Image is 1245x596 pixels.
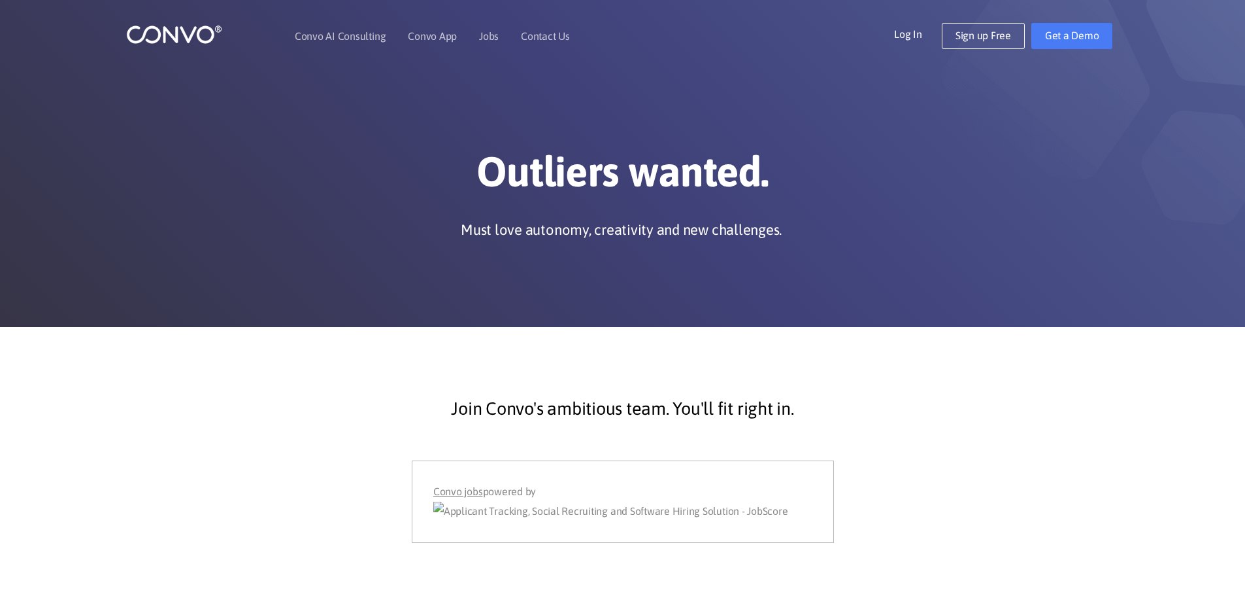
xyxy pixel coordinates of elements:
[479,31,499,41] a: Jobs
[1031,23,1113,49] a: Get a Demo
[270,393,976,425] p: Join Convo's ambitious team. You'll fit right in.
[126,24,222,44] img: logo_1.png
[461,220,782,239] p: Must love autonomy, creativity and new challenges.
[433,502,788,521] img: Applicant Tracking, Social Recruiting and Software Hiring Solution - JobScore
[433,482,483,502] a: Convo jobs
[942,23,1025,49] a: Sign up Free
[295,31,386,41] a: Convo AI Consulting
[521,31,570,41] a: Contact Us
[433,482,812,521] div: powered by
[260,147,986,207] h1: Outliers wanted.
[408,31,457,41] a: Convo App
[894,23,942,44] a: Log In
